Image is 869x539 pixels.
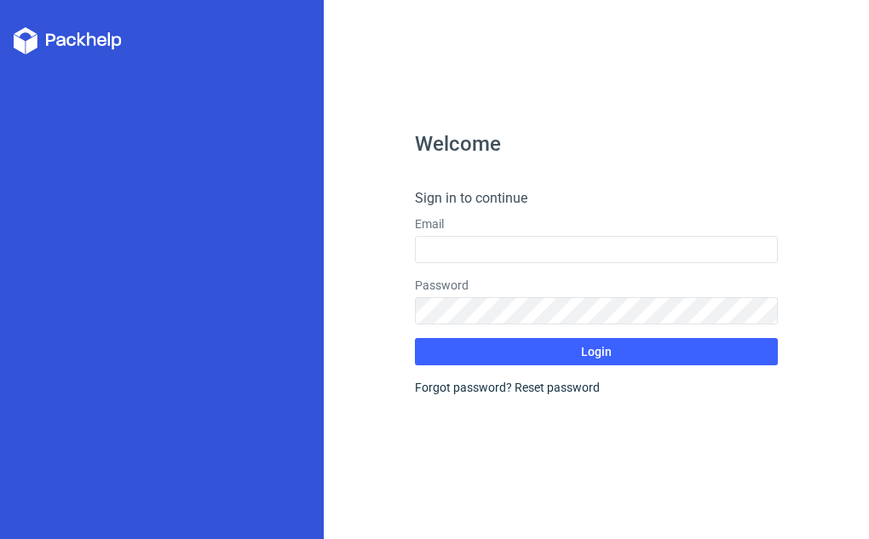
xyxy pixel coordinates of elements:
span: Login [581,346,612,358]
div: Forgot password? [415,379,779,396]
h1: Welcome [415,134,779,154]
button: Login [415,338,779,365]
label: Email [415,215,779,232]
a: Reset password [515,381,600,394]
h4: Sign in to continue [415,188,779,209]
label: Password [415,277,779,294]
